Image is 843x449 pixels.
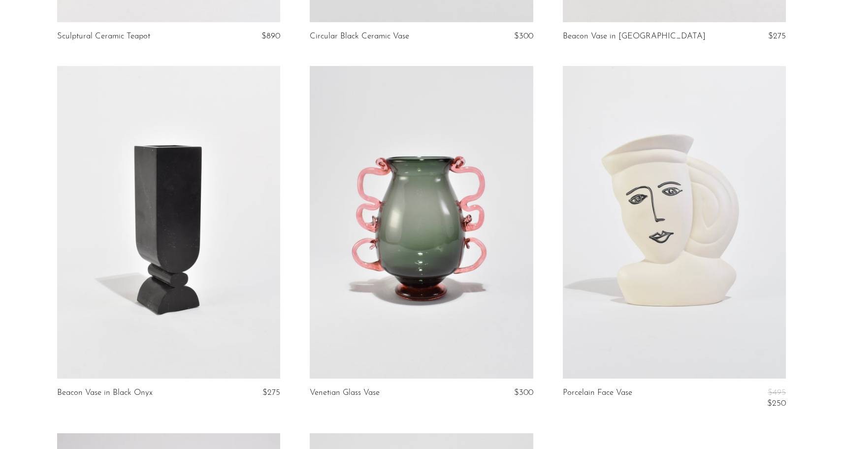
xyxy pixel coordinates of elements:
[767,399,786,408] span: $250
[310,32,409,41] a: Circular Black Ceramic Vase
[57,388,153,397] a: Beacon Vase in Black Onyx
[563,388,632,409] a: Porcelain Face Vase
[310,388,380,397] a: Venetian Glass Vase
[57,32,150,41] a: Sculptural Ceramic Teapot
[768,32,786,40] span: $275
[514,388,533,397] span: $300
[768,388,786,397] span: $495
[514,32,533,40] span: $300
[262,388,280,397] span: $275
[261,32,280,40] span: $890
[563,32,706,41] a: Beacon Vase in [GEOGRAPHIC_DATA]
